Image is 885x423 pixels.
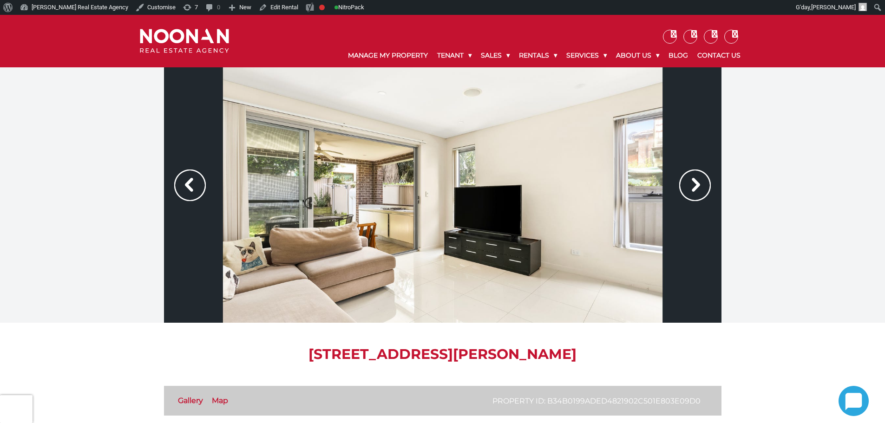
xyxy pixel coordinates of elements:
span: [PERSON_NAME] [811,4,856,11]
div: Focus keyphrase not set [319,5,325,10]
p: Property ID: b34b0199aded4821902c501e803e09d0 [492,395,701,407]
img: Noonan Real Estate Agency [140,29,229,53]
a: Gallery [178,396,203,405]
a: Rentals [514,44,562,67]
a: Map [212,396,228,405]
a: Sales [476,44,514,67]
a: Blog [664,44,693,67]
img: Arrow slider [679,169,711,201]
img: Arrow slider [174,169,206,201]
a: About Us [611,44,664,67]
a: Contact Us [693,44,745,67]
a: Manage My Property [343,44,433,67]
a: Tenant [433,44,476,67]
h1: [STREET_ADDRESS][PERSON_NAME] [164,346,721,363]
a: Services [562,44,611,67]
